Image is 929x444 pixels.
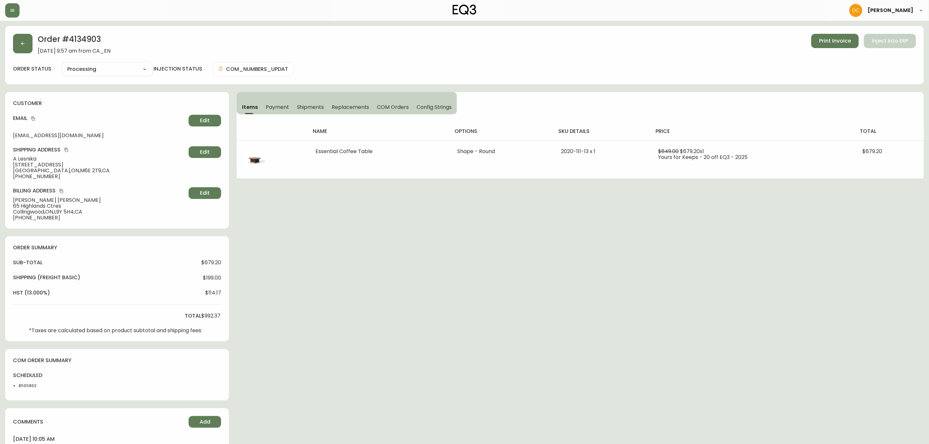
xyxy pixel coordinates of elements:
[189,146,221,158] button: Edit
[680,148,704,155] span: $679.20 x 1
[201,313,220,319] span: $992.37
[13,259,43,266] h4: sub-total
[13,209,186,215] span: Collingwood , ON , L9Y 5H4 , CA
[313,128,444,135] h4: name
[332,104,369,111] span: Replacements
[455,128,548,135] h4: options
[860,128,919,135] h4: total
[13,274,80,281] h4: Shipping ( Freight Basic )
[200,418,210,425] span: Add
[13,289,50,296] h4: hst (13.000%)
[13,244,221,251] h4: order summary
[13,372,48,379] h4: scheduled
[58,188,65,194] button: copy
[13,156,186,162] span: A Lesnika
[29,328,201,333] p: *Taxes are calculated based on product subtotal and shipping fees
[13,187,186,194] h4: Billing Address
[200,117,210,124] span: Edit
[242,104,258,111] span: Items
[315,148,373,155] span: Essential Coffee Table
[377,104,409,111] span: COM Orders
[658,153,748,161] span: Yours for Keeps - 20 off EQ3 - 2025
[13,162,186,168] span: [STREET_ADDRESS]
[13,65,51,72] label: order status
[13,146,186,153] h4: Shipping Address
[561,148,595,155] span: 2020-111-13 x 1
[189,115,221,126] button: Edit
[417,104,452,111] span: Config Strings
[266,104,289,111] span: Payment
[297,104,324,111] span: Shipments
[153,65,202,72] h4: injection status
[13,436,221,443] h4: [DATE] 10:05 am
[811,34,859,48] button: Print Invoice
[13,168,186,174] span: [GEOGRAPHIC_DATA] , ON , M6E 2T9 , CA
[819,37,851,45] span: Print Invoice
[30,115,36,122] button: copy
[13,133,186,138] span: [EMAIL_ADDRESS][DOMAIN_NAME]
[203,275,221,281] span: $199.00
[13,418,43,425] h4: comments
[63,147,70,153] button: copy
[13,174,186,179] span: [PHONE_NUMBER]
[13,203,186,209] span: 65 Highlands Ctres
[38,34,111,48] h2: Order # 4134903
[13,100,221,107] h4: customer
[658,148,679,155] span: $849.00
[200,189,210,197] span: Edit
[38,48,111,54] span: [DATE] 9:57 am from CA_EN
[863,148,883,155] span: $679.20
[457,149,545,154] li: Shape - Round
[453,5,477,15] img: logo
[13,215,186,221] span: [PHONE_NUMBER]
[200,149,210,156] span: Edit
[19,383,48,389] li: 8565863
[205,290,221,296] span: $114.17
[13,197,186,203] span: [PERSON_NAME] [PERSON_NAME]
[13,357,221,364] h4: com order summary
[245,149,265,169] img: 35aa06f4-49dc-41e1-b9d4-9a53313fc6b7.jpg
[868,8,913,13] span: [PERSON_NAME]
[656,128,850,135] h4: price
[185,312,201,320] h4: total
[201,260,221,266] span: $679.20
[849,4,862,17] img: 7eb451d6983258353faa3212700b340b
[189,187,221,199] button: Edit
[558,128,645,135] h4: sku details
[189,416,221,428] button: Add
[13,115,186,122] h4: Email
